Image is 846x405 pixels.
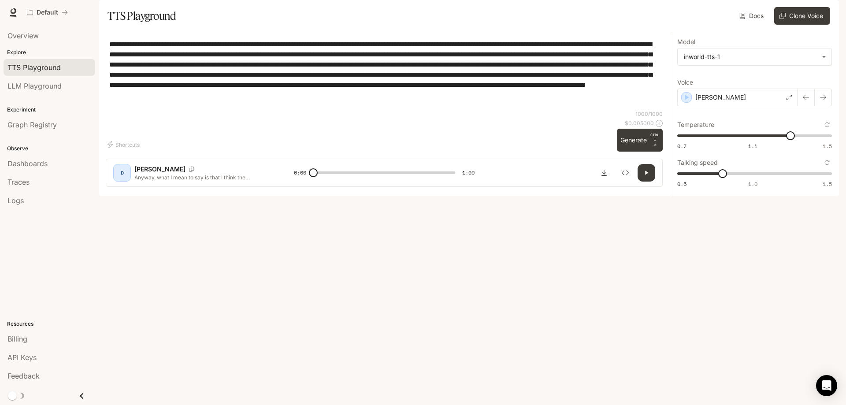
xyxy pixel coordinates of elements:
button: Reset to default [822,120,832,130]
span: 0.7 [677,142,686,150]
span: 1.1 [748,142,757,150]
span: 0:00 [294,168,306,177]
p: [PERSON_NAME] [134,165,186,174]
p: Anyway, what I mean to say is that I think the filmmakers wanted to say that [PERSON_NAME] needed... [134,174,273,181]
button: Shortcuts [106,137,143,152]
div: inworld-tts-1 [678,48,831,65]
p: 1000 / 1000 [635,110,663,118]
p: Model [677,39,695,45]
div: inworld-tts-1 [684,52,817,61]
button: Inspect [616,164,634,182]
button: GenerateCTRL +⏎ [617,129,663,152]
a: Docs [738,7,767,25]
p: CTRL + [650,132,659,143]
div: D [115,166,129,180]
button: All workspaces [23,4,72,21]
p: Default [37,9,58,16]
p: [PERSON_NAME] [695,93,746,102]
h1: TTS Playground [108,7,176,25]
p: ⏎ [650,132,659,148]
p: Voice [677,79,693,85]
span: 0.5 [677,180,686,188]
button: Clone Voice [774,7,830,25]
button: Copy Voice ID [186,167,198,172]
p: Temperature [677,122,714,128]
span: 1.0 [748,180,757,188]
span: 1.5 [823,180,832,188]
button: Download audio [595,164,613,182]
div: Open Intercom Messenger [816,375,837,396]
p: Talking speed [677,160,718,166]
span: 1:09 [462,168,475,177]
button: Reset to default [822,158,832,167]
span: 1.5 [823,142,832,150]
